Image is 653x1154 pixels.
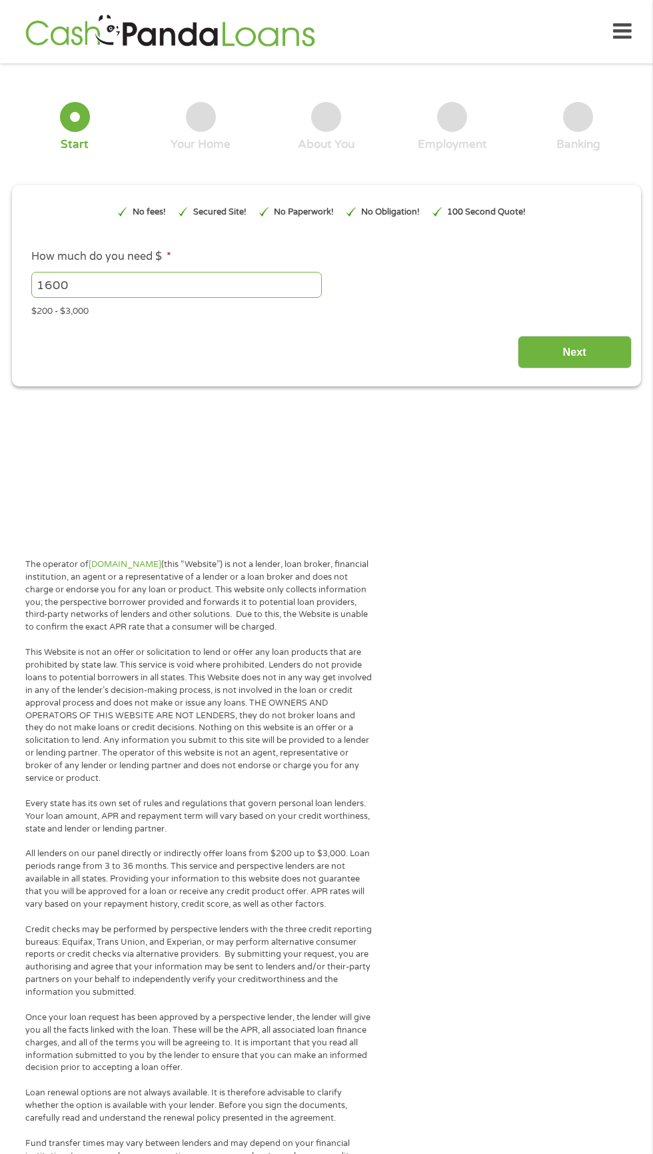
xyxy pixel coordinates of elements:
input: Next [518,336,632,368]
div: $200 - $3,000 [31,300,622,318]
p: Secured Site! [193,206,247,219]
p: The operator of (this “Website”) is not a lender, loan broker, financial institution, an agent or... [25,558,372,634]
p: No fees! [133,206,166,219]
p: Credit checks may be performed by perspective lenders with the three credit reporting bureaus: Eq... [25,923,372,999]
p: This Website is not an offer or solicitation to lend or offer any loan products that are prohibit... [25,646,372,785]
p: Once your loan request has been approved by a perspective lender, the lender will give you all th... [25,1011,372,1074]
div: Start [61,137,89,152]
p: Every state has its own set of rules and regulations that govern personal loan lenders. Your loan... [25,798,372,836]
img: GetLoanNow Logo [21,13,319,51]
p: Loan renewal options are not always available. It is therefore advisable to clarify whether the o... [25,1087,372,1125]
p: All lenders on our panel directly or indirectly offer loans from $200 up to $3,000. Loan periods ... [25,848,372,910]
p: 100 Second Quote! [447,206,526,219]
a: [DOMAIN_NAME] [89,559,161,570]
label: How much do you need $ [31,250,171,264]
div: Banking [556,137,600,152]
div: About You [298,137,354,152]
div: Your Home [171,137,231,152]
div: Employment [418,137,487,152]
p: No Paperwork! [274,206,334,219]
p: No Obligation! [361,206,420,219]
